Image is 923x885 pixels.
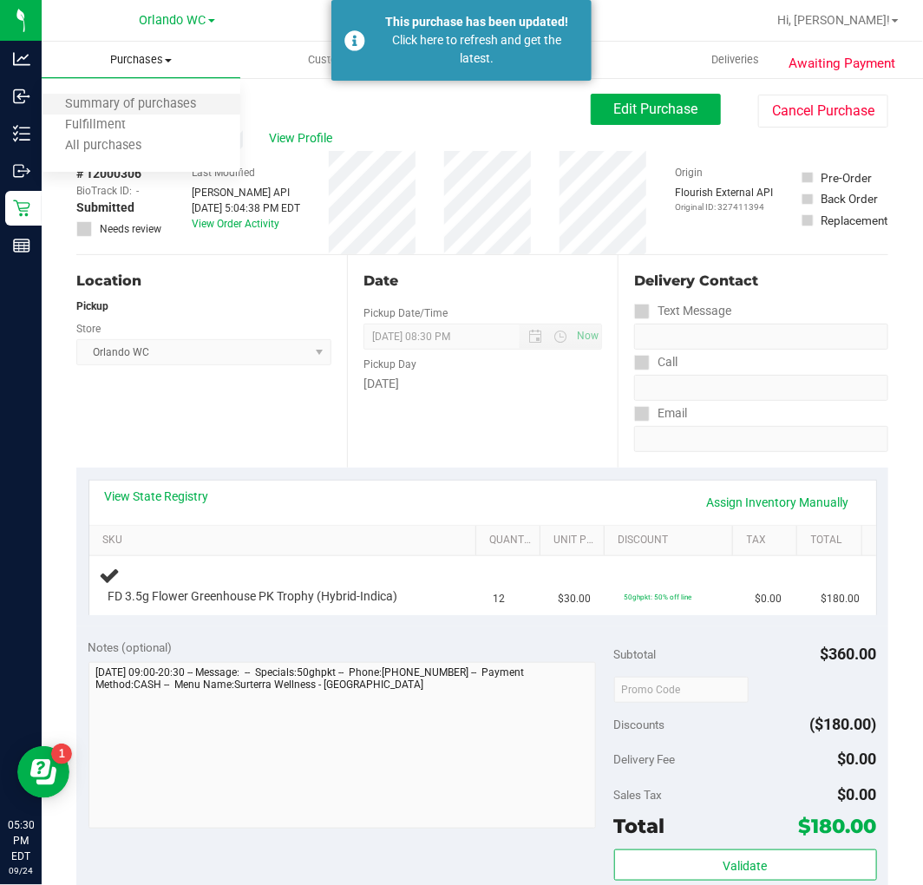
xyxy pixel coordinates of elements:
[363,375,602,393] div: [DATE]
[675,165,703,180] label: Origin
[76,321,101,337] label: Store
[591,94,721,125] button: Edit Purchase
[13,88,30,105] inline-svg: Inbound
[614,788,663,802] span: Sales Tax
[13,200,30,217] inline-svg: Retail
[624,593,691,601] span: 50ghpkt: 50% off line
[76,199,134,217] span: Submitted
[634,375,888,401] input: Format: (999) 999-9999
[723,859,768,873] span: Validate
[614,677,749,703] input: Promo Code
[822,190,879,207] div: Back Order
[553,534,598,547] a: Unit Price
[821,591,860,607] span: $180.00
[136,183,139,199] span: -
[108,588,398,605] span: FD 3.5g Flower Greenhouse PK Trophy (Hybrid-Indica)
[363,357,416,372] label: Pickup Day
[192,200,300,216] div: [DATE] 5:04:38 PM EDT
[758,95,888,128] button: Cancel Purchase
[789,54,895,74] span: Awaiting Payment
[634,324,888,350] input: Format: (999) 999-9999
[42,97,219,112] span: Summary of purchases
[614,752,676,766] span: Delivery Fee
[375,13,579,31] div: This purchase has been updated!
[76,271,331,292] div: Location
[822,169,873,187] div: Pre-Order
[614,849,877,881] button: Validate
[675,200,773,213] p: Original ID: 327411394
[17,746,69,798] iframe: Resource center
[489,534,534,547] a: Quantity
[614,709,665,740] span: Discounts
[13,125,30,142] inline-svg: Inventory
[696,488,861,517] a: Assign Inventory Manually
[614,101,698,117] span: Edit Purchase
[755,591,782,607] span: $0.00
[363,305,448,321] label: Pickup Date/Time
[634,271,888,292] div: Delivery Contact
[559,591,592,607] span: $30.00
[42,139,165,154] span: All purchases
[637,42,835,78] a: Deliveries
[634,401,687,426] label: Email
[42,118,149,133] span: Fulfillment
[192,185,300,200] div: [PERSON_NAME] API
[13,162,30,180] inline-svg: Outbound
[192,218,279,230] a: View Order Activity
[13,237,30,254] inline-svg: Reports
[269,129,338,147] span: View Profile
[363,271,602,292] div: Date
[634,350,678,375] label: Call
[102,534,468,547] a: SKU
[240,42,439,78] a: Customers
[799,814,877,838] span: $180.00
[76,165,141,183] span: # 12000306
[810,715,877,733] span: ($180.00)
[811,534,855,547] a: Total
[8,864,34,877] p: 09/24
[76,300,108,312] strong: Pickup
[13,50,30,68] inline-svg: Analytics
[42,42,240,78] a: Purchases Summary of purchases Fulfillment All purchases
[614,814,665,838] span: Total
[777,13,890,27] span: Hi, [PERSON_NAME]!
[140,13,206,28] span: Orlando WC
[100,221,161,237] span: Needs review
[675,185,773,213] div: Flourish External API
[8,817,34,864] p: 05:30 PM EDT
[634,298,731,324] label: Text Message
[838,750,877,768] span: $0.00
[822,212,888,229] div: Replacement
[51,744,72,764] iframe: Resource center unread badge
[88,640,173,654] span: Notes (optional)
[821,645,877,663] span: $360.00
[493,591,505,607] span: 12
[375,31,579,68] div: Click here to refresh and get the latest.
[838,785,877,803] span: $0.00
[105,488,209,505] a: View State Registry
[192,165,255,180] label: Last Modified
[689,52,783,68] span: Deliveries
[614,647,657,661] span: Subtotal
[42,52,240,68] span: Purchases
[241,52,438,68] span: Customers
[747,534,791,547] a: Tax
[76,183,132,199] span: BioTrack ID:
[618,534,726,547] a: Discount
